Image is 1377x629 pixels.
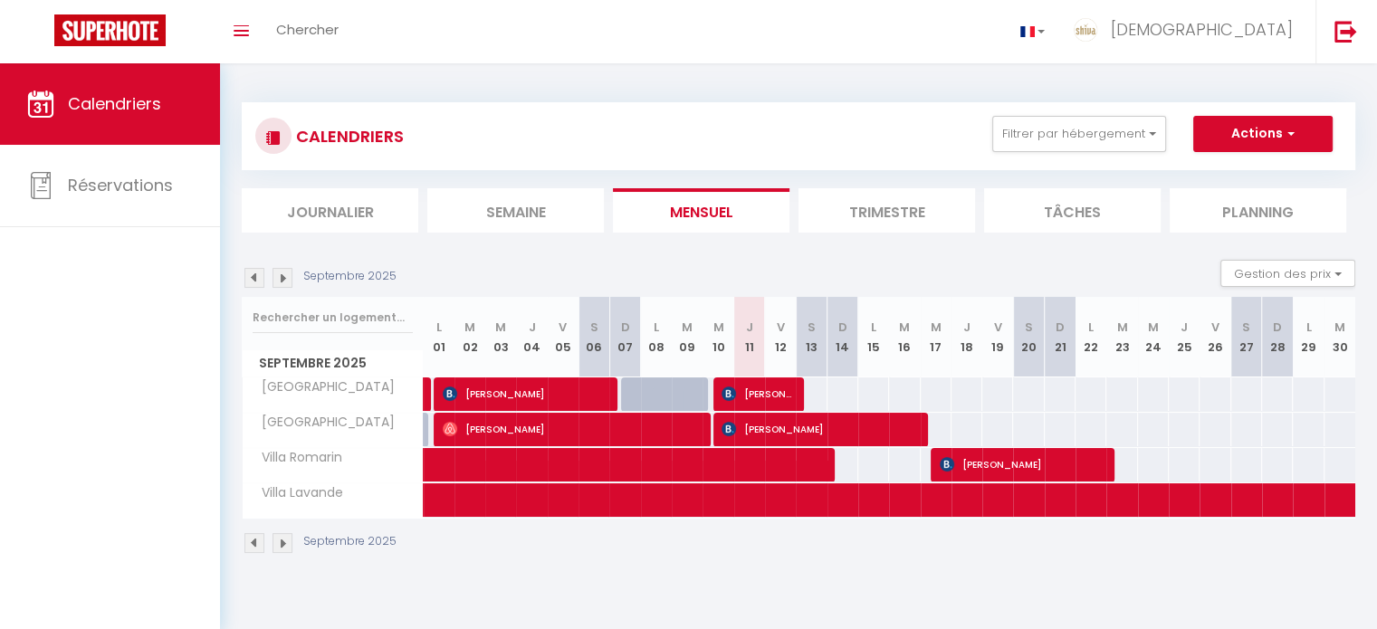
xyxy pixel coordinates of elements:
th: 23 [1106,297,1137,377]
span: [GEOGRAPHIC_DATA] [245,377,399,397]
abbr: L [436,319,442,336]
abbr: S [1242,319,1250,336]
li: Planning [1170,188,1346,233]
th: 24 [1138,297,1169,377]
abbr: V [1211,319,1219,336]
abbr: J [963,319,971,336]
span: Calendriers [68,92,161,115]
th: 17 [921,297,951,377]
span: Réservations [68,174,173,196]
th: 13 [796,297,827,377]
span: [GEOGRAPHIC_DATA] [245,413,399,433]
th: 21 [1045,297,1076,377]
img: Super Booking [54,14,166,46]
img: logout [1334,20,1357,43]
th: 27 [1231,297,1262,377]
p: Septembre 2025 [303,533,397,550]
abbr: J [1181,319,1188,336]
button: Ouvrir le widget de chat LiveChat [14,7,69,62]
th: 08 [641,297,672,377]
abbr: V [994,319,1002,336]
li: Semaine [427,188,604,233]
th: 30 [1324,297,1355,377]
th: 03 [485,297,516,377]
th: 16 [889,297,920,377]
th: 02 [454,297,485,377]
th: 10 [703,297,733,377]
abbr: M [931,319,942,336]
abbr: S [808,319,816,336]
th: 05 [548,297,579,377]
li: Mensuel [613,188,789,233]
th: 22 [1076,297,1106,377]
abbr: J [746,319,753,336]
abbr: D [838,319,847,336]
abbr: M [1148,319,1159,336]
button: Gestion des prix [1220,260,1355,287]
th: 09 [672,297,703,377]
span: [PERSON_NAME] [722,412,916,446]
abbr: D [621,319,630,336]
abbr: M [682,319,693,336]
span: Chercher [276,20,339,39]
h3: CALENDRIERS [292,116,404,157]
span: [PERSON_NAME] [443,376,607,411]
li: Trimestre [798,188,975,233]
input: Rechercher un logement... [253,301,413,334]
th: 04 [516,297,547,377]
abbr: S [1025,319,1033,336]
span: Villa Romarin [245,448,347,468]
span: [DEMOGRAPHIC_DATA] [1111,18,1293,41]
span: [PERSON_NAME] [940,447,1104,481]
abbr: V [559,319,567,336]
th: 28 [1262,297,1293,377]
th: 18 [951,297,982,377]
li: Tâches [984,188,1161,233]
th: 12 [765,297,796,377]
th: 20 [1013,297,1044,377]
abbr: M [712,319,723,336]
abbr: M [1117,319,1128,336]
th: 26 [1200,297,1230,377]
abbr: S [590,319,598,336]
abbr: J [529,319,536,336]
abbr: L [1305,319,1311,336]
span: Villa Lavande [245,483,348,503]
abbr: L [871,319,876,336]
abbr: L [1088,319,1094,336]
button: Filtrer par hébergement [992,116,1166,152]
th: 07 [609,297,640,377]
th: 25 [1169,297,1200,377]
th: 06 [579,297,609,377]
button: Actions [1193,116,1333,152]
th: 11 [734,297,765,377]
abbr: M [899,319,910,336]
th: 29 [1293,297,1324,377]
abbr: M [464,319,475,336]
iframe: Chat [1300,548,1363,615]
abbr: D [1273,319,1282,336]
span: Septembre 2025 [243,350,423,376]
th: 15 [858,297,889,377]
abbr: M [1334,319,1345,336]
abbr: L [654,319,659,336]
span: [PERSON_NAME] [443,412,699,446]
abbr: D [1056,319,1065,336]
th: 14 [827,297,858,377]
th: 19 [982,297,1013,377]
th: 01 [424,297,454,377]
p: Septembre 2025 [303,268,397,285]
li: Journalier [242,188,418,233]
abbr: M [495,319,506,336]
img: ... [1072,16,1099,43]
abbr: V [777,319,785,336]
span: [PERSON_NAME][DATE] [722,376,793,411]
